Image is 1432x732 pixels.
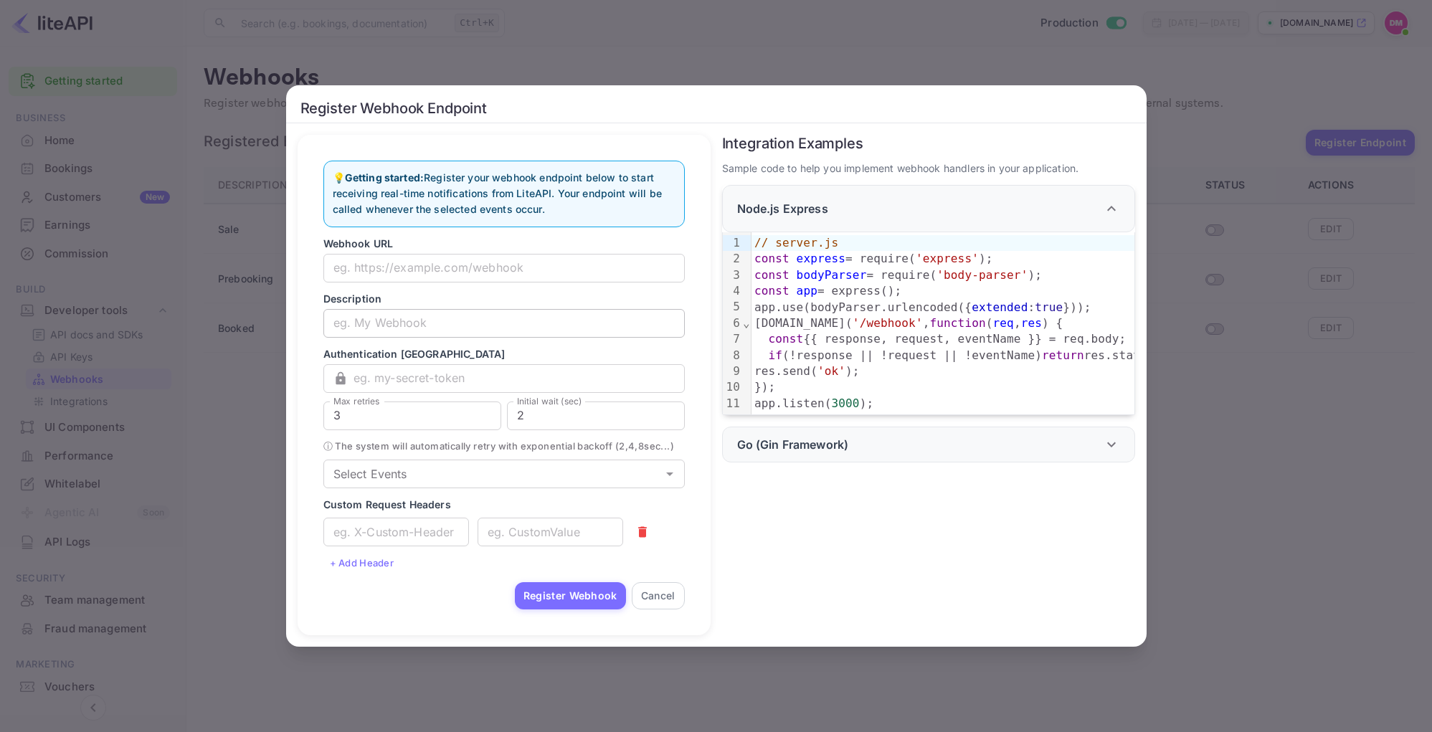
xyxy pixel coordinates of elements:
button: Open [660,464,680,484]
div: = require( ); [751,251,1338,267]
h6: Integration Examples [722,135,1135,152]
div: 4 [723,283,743,299]
span: Fold line [742,316,751,330]
input: eg. CustomValue [478,518,623,546]
div: = require( ); [751,267,1338,283]
div: 9 [723,363,743,379]
span: res [1021,316,1042,330]
span: ⓘ The system will automatically retry with exponential backoff ( 2 , 4 , 8 sec...) [323,439,685,455]
span: '/webhook' [853,316,923,330]
button: Register Webhook [515,582,626,609]
div: 1 [723,235,743,251]
label: Max retries [333,395,379,407]
div: = express(); [751,283,1338,299]
span: const [768,332,803,346]
span: extended [972,300,1028,314]
span: bodyParser [797,268,867,282]
span: app [797,284,817,298]
p: Go (Gin Framework) [737,436,849,453]
span: // server.js [754,236,838,249]
button: + Add Header [323,552,401,574]
div: Node.js Express [722,185,1135,232]
span: 3000 [832,396,860,410]
span: express [797,252,845,265]
p: Sample code to help you implement webhook handlers in your application. [722,161,1135,176]
input: eg. my-secret-token [354,364,685,393]
div: 8 [723,348,743,363]
div: (!response || !request || !eventName) res.status( ).send( ); [751,348,1338,363]
span: function [929,316,985,330]
span: 'express' [916,252,979,265]
p: Node.js Express [737,200,828,217]
div: 6 [723,315,743,331]
span: 'body-parser' [937,268,1028,282]
span: if [768,348,782,362]
div: [DOMAIN_NAME]( , ( , ) { [751,315,1338,331]
div: }); [751,379,1338,395]
div: 11 [723,396,743,412]
span: const [754,284,790,298]
div: res.send( ); [751,363,1338,379]
p: Webhook URL [323,236,685,251]
span: const [754,268,790,282]
h2: Register Webhook Endpoint [286,85,1147,123]
div: 2 [723,251,743,267]
input: eg. https://example.com/webhook [323,254,685,282]
div: 10 [723,379,743,395]
span: const [754,252,790,265]
div: app.use(bodyParser.urlencoded({ : })); [751,300,1338,315]
p: Description [323,291,685,306]
p: Custom Request Headers [323,497,685,512]
input: Choose event types... [328,464,657,484]
label: Initial wait (sec) [517,395,582,407]
div: {{ response, request, eventName }} = req.body; [751,331,1338,347]
div: app.listen( ); [751,396,1338,412]
div: 3 [723,267,743,283]
input: eg. X-Custom-Header [323,518,469,546]
p: Authentication [GEOGRAPHIC_DATA] [323,346,685,361]
div: 5 [723,299,743,315]
p: 💡 Register your webhook endpoint below to start receiving real-time notifications from LiteAPI. Y... [333,170,675,218]
input: eg. My Webhook [323,309,685,338]
div: Go (Gin Framework) [722,427,1135,462]
span: req [993,316,1014,330]
span: true [1035,300,1063,314]
button: Cancel [632,582,685,609]
span: return [1042,348,1084,362]
div: 7 [723,331,743,347]
strong: Getting started: [345,171,424,184]
span: 'ok' [817,364,845,378]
